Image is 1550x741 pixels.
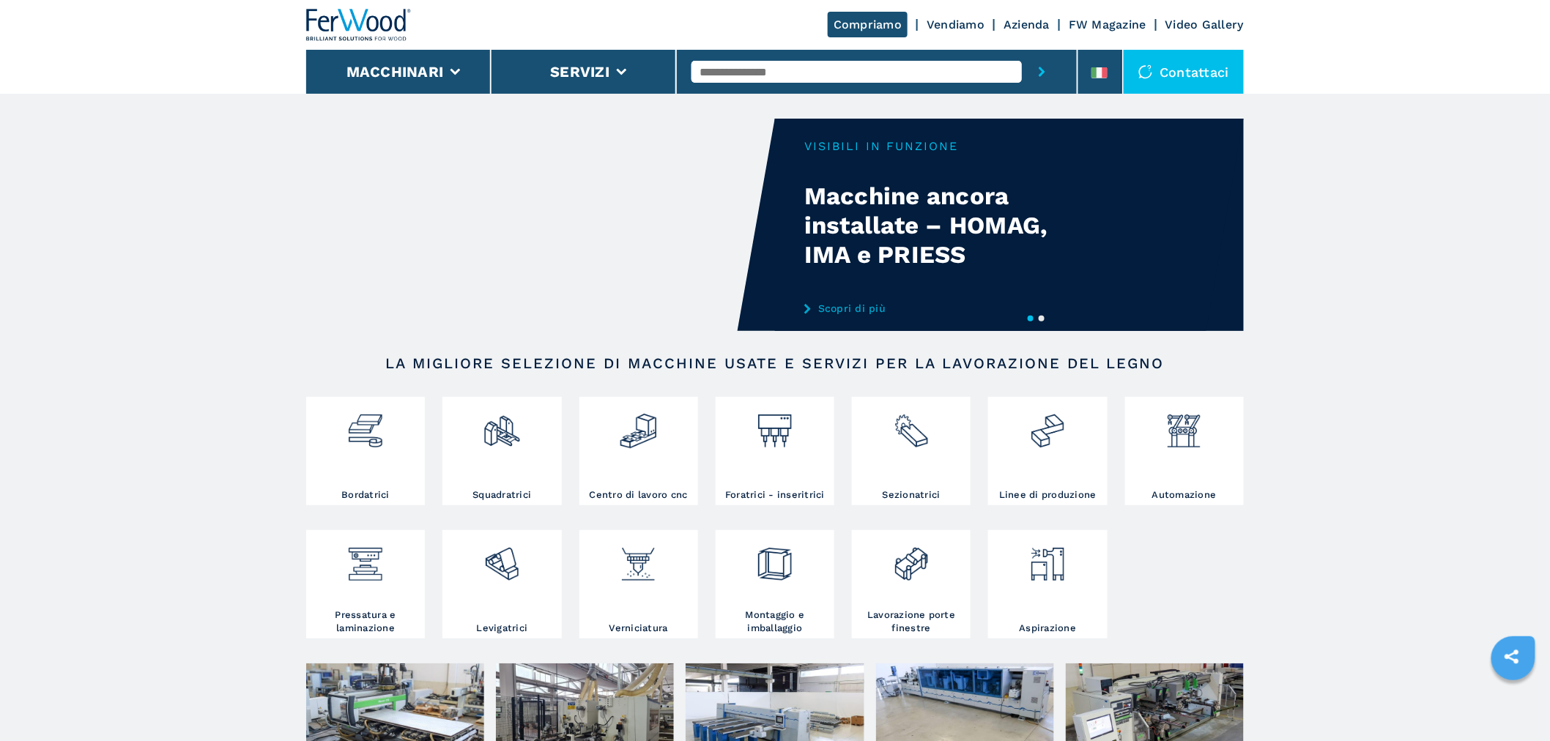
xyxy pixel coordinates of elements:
video: Your browser does not support the video tag. [306,119,775,331]
button: Macchinari [346,63,444,81]
h3: Verniciatura [609,622,668,635]
img: linee_di_produzione_2.png [1028,401,1067,450]
h3: Montaggio e imballaggio [719,608,831,635]
a: sharethis [1494,638,1530,675]
a: Foratrici - inseritrici [716,397,834,505]
a: Levigatrici [442,530,561,638]
img: pressa-strettoia.png [346,534,385,584]
a: Verniciatura [579,530,698,638]
a: Azienda [1004,18,1050,31]
img: squadratrici_2.png [483,401,522,450]
a: Lavorazione porte finestre [852,530,971,638]
h3: Aspirazione [1020,622,1077,635]
h3: Lavorazione porte finestre [856,608,967,635]
img: levigatrici_2.png [483,534,522,584]
a: Pressatura e laminazione [306,530,425,638]
img: centro_di_lavoro_cnc_2.png [619,401,658,450]
h3: Linee di produzione [999,488,1097,502]
a: Automazione [1125,397,1244,505]
a: Centro di lavoro cnc [579,397,698,505]
img: Contattaci [1138,64,1153,79]
iframe: Chat [1488,675,1539,730]
a: Video Gallery [1165,18,1244,31]
img: lavorazione_porte_finestre_2.png [892,534,931,584]
img: montaggio_imballaggio_2.png [755,534,794,584]
h3: Levigatrici [477,622,528,635]
img: automazione.png [1165,401,1204,450]
a: Vendiamo [927,18,984,31]
img: foratrici_inseritrici_2.png [755,401,794,450]
h3: Pressatura e laminazione [310,608,421,635]
a: Aspirazione [988,530,1107,638]
img: aspirazione_1.png [1028,534,1067,584]
button: submit-button [1022,50,1062,94]
button: 2 [1039,316,1045,321]
a: Squadratrici [442,397,561,505]
h3: Automazione [1152,488,1217,502]
img: sezionatrici_2.png [892,401,931,450]
img: verniciatura_1.png [619,534,658,584]
button: 1 [1028,316,1034,321]
img: Ferwood [306,9,412,41]
a: Bordatrici [306,397,425,505]
img: bordatrici_1.png [346,401,385,450]
a: Linee di produzione [988,397,1107,505]
a: Sezionatrici [852,397,971,505]
h3: Bordatrici [341,488,390,502]
a: Scopri di più [804,302,1091,314]
h3: Sezionatrici [883,488,941,502]
h3: Squadratrici [472,488,531,502]
h3: Centro di lavoro cnc [590,488,688,502]
a: FW Magazine [1069,18,1146,31]
a: Compriamo [828,12,908,37]
h3: Foratrici - inseritrici [725,488,825,502]
h2: LA MIGLIORE SELEZIONE DI MACCHINE USATE E SERVIZI PER LA LAVORAZIONE DEL LEGNO [353,354,1197,372]
button: Servizi [550,63,609,81]
a: Montaggio e imballaggio [716,530,834,638]
div: Contattaci [1124,50,1245,94]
